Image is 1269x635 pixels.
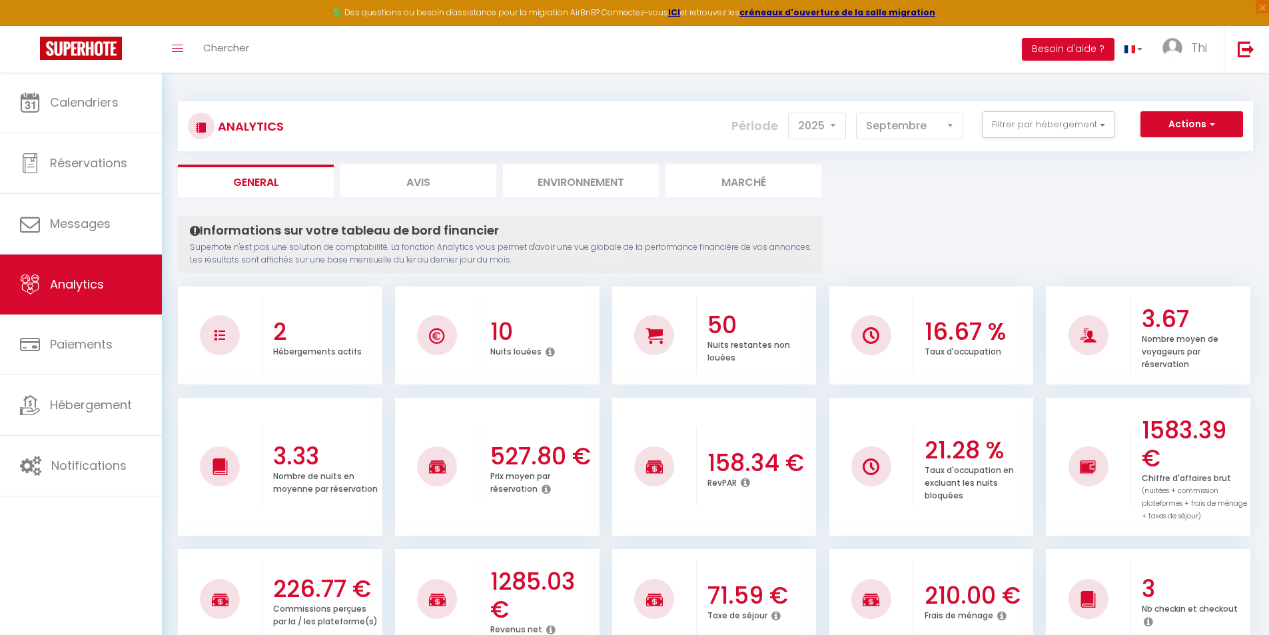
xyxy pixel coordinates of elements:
li: General [178,165,334,197]
span: Réservations [50,155,127,171]
h3: 2 [273,318,379,346]
a: ... Thi [1152,26,1224,73]
img: ... [1162,38,1182,58]
li: Avis [340,165,496,197]
img: NO IMAGE [863,458,879,475]
h3: 158.34 € [707,449,813,477]
p: Prix moyen par réservation [490,468,550,494]
p: Chiffre d'affaires brut [1142,470,1247,522]
li: Environnement [503,165,659,197]
img: NO IMAGE [214,330,225,340]
img: logout [1238,41,1254,57]
p: Nb checkin et checkout [1142,600,1238,614]
p: Commissions perçues par la / les plateforme(s) [273,600,378,627]
p: Taxe de séjour [707,607,767,621]
span: (nuitées + commission plateformes + frais de ménage + taxes de séjour) [1142,486,1247,521]
h3: Analytics [214,111,284,141]
span: Paiements [50,336,113,352]
p: Frais de ménage [925,607,993,621]
button: Ouvrir le widget de chat LiveChat [11,5,51,45]
span: Chercher [203,41,249,55]
p: Taux d'occupation en excluant les nuits bloquées [925,462,1014,501]
h3: 1583.39 € [1142,416,1248,472]
p: RevPAR [707,474,737,488]
button: Besoin d'aide ? [1022,38,1114,61]
p: Revenus net [490,621,542,635]
span: Analytics [50,276,104,293]
h3: 10 [490,318,596,346]
img: Super Booking [40,37,122,60]
h4: Informations sur votre tableau de bord financier [190,223,811,238]
h3: 527.80 € [490,442,596,470]
a: ICI [668,7,680,18]
p: Nombre moyen de voyageurs par réservation [1142,330,1218,370]
h3: 50 [707,311,813,339]
a: créneaux d'ouverture de la salle migration [739,7,935,18]
h3: 21.28 % [925,436,1031,464]
span: Hébergement [50,396,132,413]
h3: 3.33 [273,442,379,470]
label: Période [731,111,778,141]
span: Calendriers [50,94,119,111]
h3: 1285.03 € [490,568,596,624]
a: Chercher [193,26,259,73]
li: Marché [665,165,821,197]
h3: 3.67 [1142,305,1248,333]
p: Superhote n'est pas une solution de comptabilité. La fonction Analytics vous permet d'avoir une v... [190,241,811,267]
h3: 3 [1142,575,1248,603]
p: Nuits restantes non louées [707,336,790,363]
span: Thi [1191,39,1207,56]
h3: 226.77 € [273,575,379,603]
p: Hébergements actifs [273,343,362,357]
span: Messages [50,215,111,232]
p: Nombre de nuits en moyenne par réservation [273,468,378,494]
p: Nuits louées [490,343,542,357]
h3: 71.59 € [707,582,813,610]
p: Taux d'occupation [925,343,1001,357]
h3: 16.67 % [925,318,1031,346]
button: Actions [1140,111,1243,138]
button: Filtrer par hébergement [982,111,1115,138]
img: NO IMAGE [1080,458,1096,474]
h3: 210.00 € [925,582,1031,610]
span: Notifications [51,457,127,474]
